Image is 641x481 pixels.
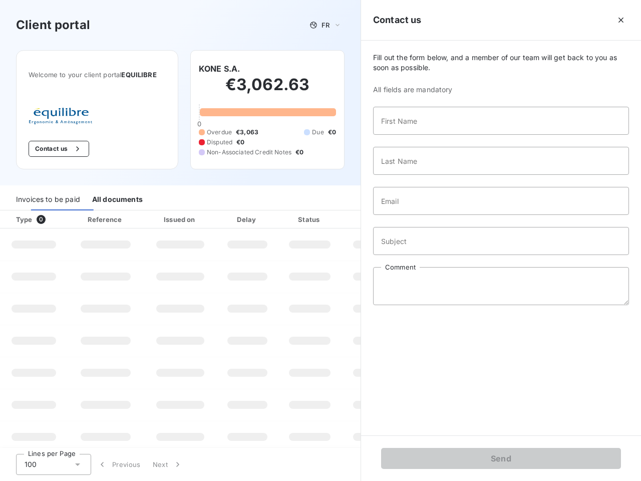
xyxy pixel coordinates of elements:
[280,214,340,224] div: Status
[312,128,324,137] span: Due
[197,120,201,128] span: 0
[236,128,258,137] span: €3,063
[92,189,143,210] div: All documents
[322,21,330,29] span: FR
[381,448,621,469] button: Send
[147,454,189,475] button: Next
[328,128,336,137] span: €0
[207,128,232,137] span: Overdue
[373,187,629,215] input: placeholder
[29,71,166,79] span: Welcome to your client portal
[373,227,629,255] input: placeholder
[121,71,156,79] span: EQUILIBRE
[146,214,215,224] div: Issued on
[236,138,244,147] span: €0
[199,75,336,105] h2: €3,062.63
[91,454,147,475] button: Previous
[373,13,422,27] h5: Contact us
[207,138,232,147] span: Disputed
[373,107,629,135] input: placeholder
[373,147,629,175] input: placeholder
[295,148,303,157] span: €0
[373,85,629,95] span: All fields are mandatory
[373,53,629,73] span: Fill out the form below, and a member of our team will get back to you as soon as possible.
[10,214,66,224] div: Type
[25,459,37,469] span: 100
[88,215,122,223] div: Reference
[199,63,240,75] h6: KONE S.A.
[16,189,80,210] div: Invoices to be paid
[16,16,90,34] h3: Client portal
[344,214,408,224] div: Amount
[37,215,46,224] span: 0
[29,107,93,125] img: Company logo
[219,214,276,224] div: Delay
[29,141,89,157] button: Contact us
[207,148,291,157] span: Non-Associated Credit Notes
